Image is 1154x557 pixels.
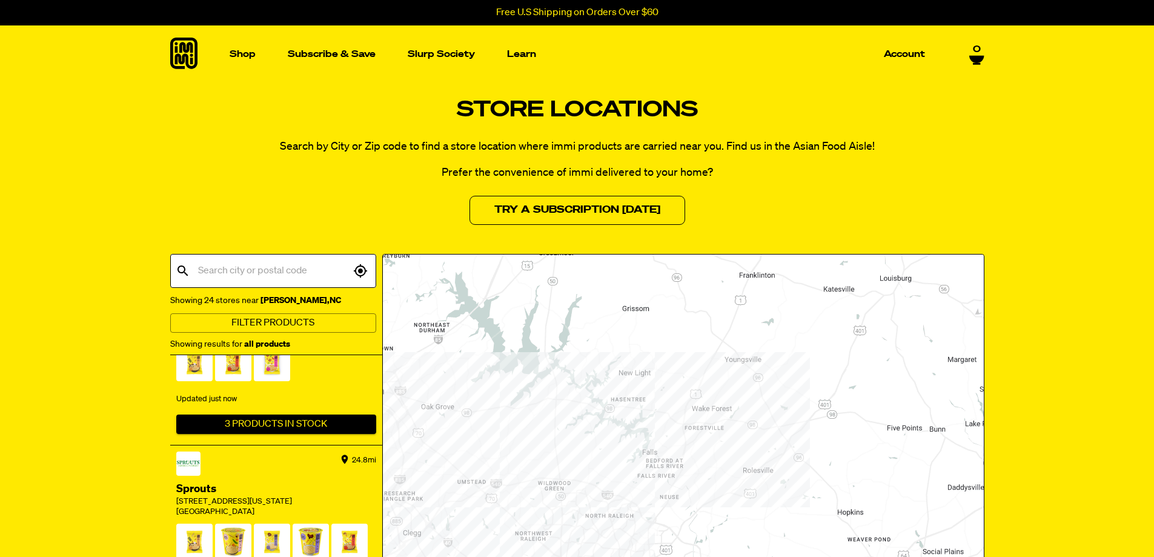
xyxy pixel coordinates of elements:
p: Subscribe & Save [288,50,376,59]
a: Slurp Society [403,45,480,64]
h1: Store Locations [170,98,984,124]
input: Search city or postal code [195,259,350,282]
p: Slurp Society [408,50,475,59]
p: Account [884,50,925,59]
p: Free U.S Shipping on Orders Over $60 [496,7,658,18]
div: Updated just now [176,389,376,410]
div: Showing results for [170,337,376,352]
div: 24.8 mi [352,452,376,470]
a: Account [879,45,930,64]
strong: [PERSON_NAME] , NC [259,296,341,305]
button: 3 Products In Stock [176,415,376,434]
p: Prefer the convenience of immi delivered to your home? [170,165,984,181]
div: Showing 24 stores near [170,293,376,308]
div: [STREET_ADDRESS][US_STATE] [176,497,376,507]
p: Shop [230,50,256,59]
a: Try a Subscription [DATE] [469,196,685,225]
strong: all products [244,340,290,349]
p: Learn [507,50,536,59]
a: Shop [225,25,260,83]
p: Search by City or Zip code to find a store location where immi products are carried near you. Fin... [170,139,984,155]
button: Filter Products [170,313,376,333]
span: 0 [973,44,981,55]
div: [GEOGRAPHIC_DATA] [176,507,376,518]
a: Subscribe & Save [283,45,380,64]
div: Sprouts [176,482,376,497]
nav: Main navigation [225,25,930,83]
a: Learn [502,25,541,83]
a: 0 [969,44,984,65]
